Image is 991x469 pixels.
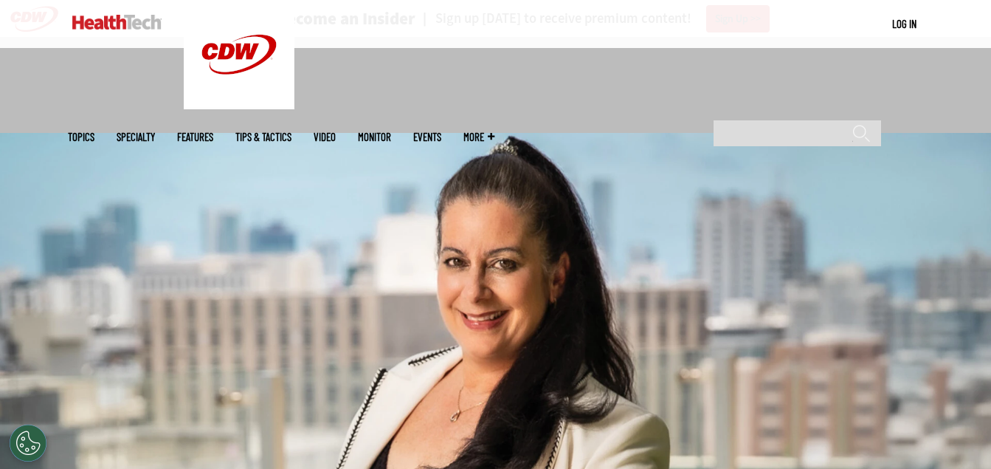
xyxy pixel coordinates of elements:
[235,131,291,143] a: Tips & Tactics
[463,131,494,143] span: More
[117,131,155,143] span: Specialty
[10,425,46,462] button: Open Preferences
[892,17,916,30] a: Log in
[10,425,46,462] div: Cookies Settings
[892,16,916,32] div: User menu
[177,131,213,143] a: Features
[184,97,294,113] a: CDW
[314,131,336,143] a: Video
[68,131,94,143] span: Topics
[413,131,441,143] a: Events
[358,131,391,143] a: MonITor
[72,15,162,30] img: Home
